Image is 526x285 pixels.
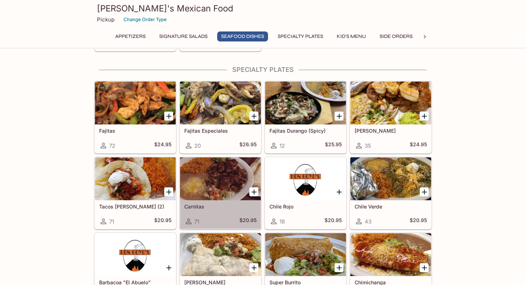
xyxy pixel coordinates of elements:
a: Tacos [PERSON_NAME] (2)71$20.95 [94,157,176,229]
h5: $20.95 [154,217,171,226]
button: Add Super Burrito [335,263,344,272]
button: Seafood Dishes [217,31,268,41]
div: Chimichanga [350,233,431,276]
div: Fajita Burrito [180,233,261,276]
span: 71 [194,218,199,225]
button: Add Chile Rojo [335,187,344,196]
p: Pickup [97,16,115,23]
h5: $26.95 [239,141,257,150]
button: Add Fajita Burrito [249,263,258,272]
button: Add Chile Verde [420,187,429,196]
span: 18 [279,218,285,225]
button: Add Fajitas Especiales [249,112,258,121]
button: Change Order Type [120,14,170,25]
div: Fajitas [95,82,176,124]
h5: $25.95 [325,141,342,150]
h5: $20.95 [410,217,427,226]
div: Tacos Don Goyo (2) [95,157,176,200]
button: Add Carnitas [249,187,258,196]
button: Kid's Menu [333,31,370,41]
button: Add Chimichanga [420,263,429,272]
h5: [PERSON_NAME] [355,128,427,134]
div: Carne Asada [350,82,431,124]
button: Specialty Plates [274,31,327,41]
a: Fajitas72$24.95 [94,81,176,153]
div: Fajitas Durango (Spicy) [265,82,346,124]
button: Add Fajitas Durango (Spicy) [335,112,344,121]
h5: Carnitas [184,203,257,210]
div: Super Burrito [265,233,346,276]
a: Fajitas Durango (Spicy)12$25.95 [265,81,346,153]
span: 35 [365,142,371,149]
span: 12 [279,142,285,149]
a: Chile Rojo18$20.95 [265,157,346,229]
h5: $24.95 [410,141,427,150]
div: Carnitas [180,157,261,200]
button: Appetizers [111,31,150,41]
h5: Fajitas Durango (Spicy) [269,128,342,134]
h5: $24.95 [154,141,171,150]
a: Carnitas71$20.95 [180,157,261,229]
h5: Chile Verde [355,203,427,210]
a: Chile Verde43$20.95 [350,157,432,229]
button: Side Orders [376,31,417,41]
button: Add Carne Asada [420,112,429,121]
button: Signature Salads [155,31,211,41]
div: Chile Rojo [265,157,346,200]
h5: Fajitas Especiales [184,128,257,134]
span: 20 [194,142,201,149]
h5: $20.95 [325,217,342,226]
h4: Specialty Plates [94,66,432,74]
h5: Chile Rojo [269,203,342,210]
span: 72 [109,142,115,149]
h5: Tacos [PERSON_NAME] (2) [99,203,171,210]
a: [PERSON_NAME]35$24.95 [350,81,432,153]
h5: $20.95 [239,217,257,226]
span: 43 [365,218,371,225]
button: Add Tacos Don Goyo (2) [164,187,173,196]
div: Barbacoa "El Abuelo" [95,233,176,276]
span: 71 [109,218,114,225]
h5: Fajitas [99,128,171,134]
h3: [PERSON_NAME]'s Mexican Food [97,3,429,14]
a: Fajitas Especiales20$26.95 [180,81,261,153]
div: Fajitas Especiales [180,82,261,124]
button: Add Barbacoa "El Abuelo" [164,263,173,272]
button: Add Fajitas [164,112,173,121]
div: Chile Verde [350,157,431,200]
